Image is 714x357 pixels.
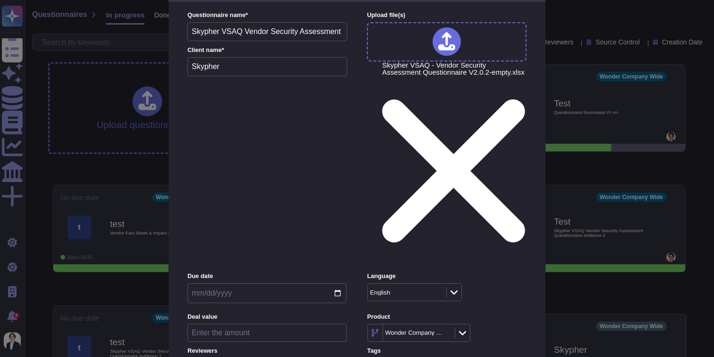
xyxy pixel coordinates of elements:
[187,283,347,303] input: Due date
[187,314,347,320] label: Deal value
[370,289,391,296] div: English
[367,11,405,18] span: Upload file (s)
[187,47,347,53] label: Client name
[187,324,347,342] input: Enter the amount
[187,22,347,41] input: Enter questionnaire name
[187,273,347,279] label: Due date
[382,61,525,266] span: Skypher VSAQ - Vendor Security Assessment Questionnaire V2.0.2-empty.xlsx
[367,314,527,320] label: Product
[367,348,527,354] label: Tags
[187,348,347,354] label: Reviewers
[385,330,443,336] div: Wonder Company Wide
[187,57,347,76] input: Enter company name of the client
[187,12,347,18] label: Questionnaire name
[367,273,527,279] label: Language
